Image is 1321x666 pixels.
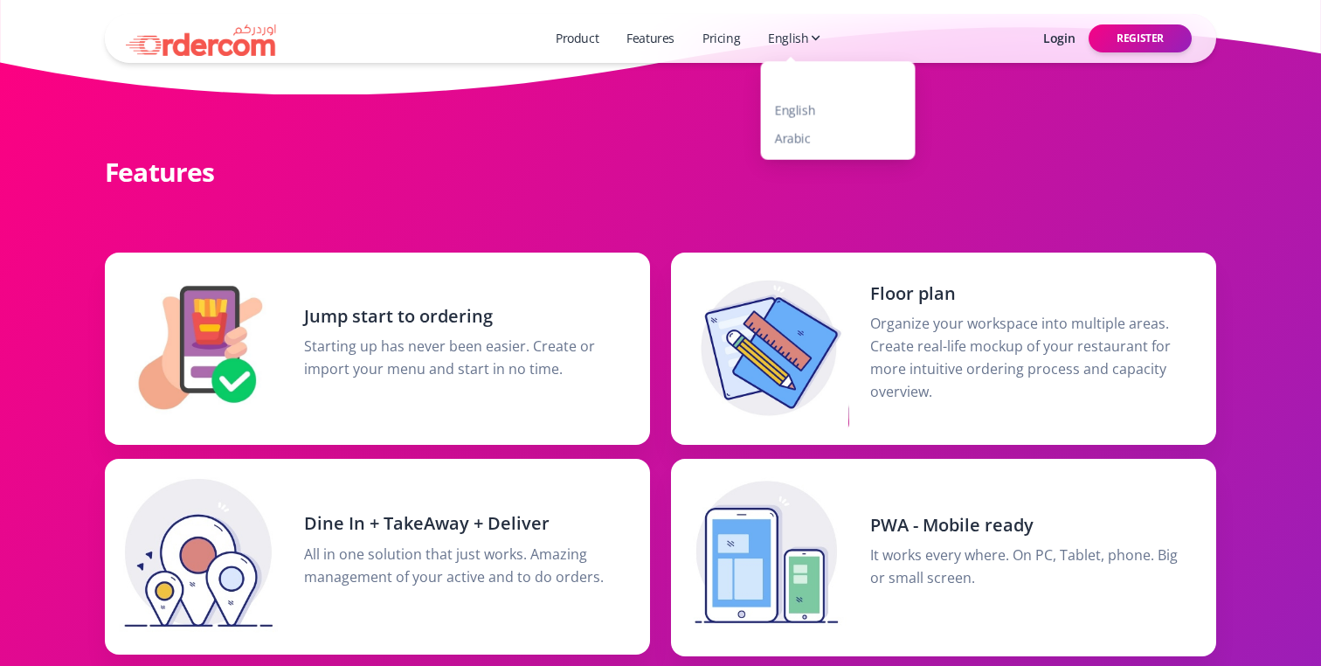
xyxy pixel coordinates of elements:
[768,29,808,48] span: English
[870,513,1195,538] h5: PWA - Mobile ready
[105,154,839,190] h3: Features
[685,473,849,642] img: 70db5f3a-eb60-484a-adcf-2bafe89ec494_large.jpg
[761,124,916,152] a: Arabic
[119,473,283,641] img: 90fdfd8c-57c2-4a0b-8d97-8fee42ef747a_large.jpg
[126,21,276,56] img: 9b12a267-df9c-4cc1-8dcd-4ab78e5e03ba_logo.jpg
[761,96,916,124] a: English
[685,267,849,431] img: 033c0aa1-064d-403c-baad-934492ae2083_large.jpg
[695,22,747,55] a: Pricing
[549,22,605,55] a: Product
[304,543,629,588] p: All in one solution that just works. Amazing management of your active and to do orders.
[304,335,629,380] p: Starting up has never been easier. Create or import your menu and start in no time.
[870,544,1195,589] p: It works every where. On PC, Tablet, phone. Big or small screen.
[119,267,283,431] img: b2d2762f-fbeb-4ac8-83f6-03b2452d0ae4_large.jpg
[870,281,1195,306] h5: Floor plan
[619,22,681,55] a: Features
[1036,22,1082,55] a: Login
[812,35,820,41] img: down-arrow
[1043,30,1075,46] p: Login
[1117,31,1164,45] span: Register
[870,312,1195,403] p: Organize your workspace into multiple areas. Create real-life mockup of your restaurant for more ...
[304,304,629,329] h5: Jump start to ordering
[1089,24,1192,53] button: Register
[304,511,629,536] h5: Dine In + TakeAway + Deliver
